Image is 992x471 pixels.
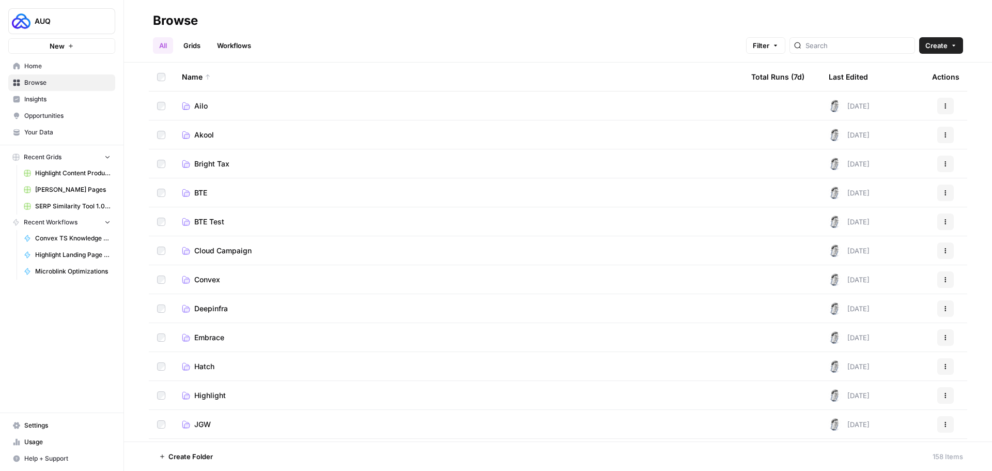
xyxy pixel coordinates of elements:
[153,12,198,29] div: Browse
[35,185,111,194] span: [PERSON_NAME] Pages
[829,245,841,257] img: 28dbpmxwbe1lgts1kkshuof3rm4g
[925,40,948,51] span: Create
[12,12,30,31] img: AUQ Logo
[829,389,841,402] img: 28dbpmxwbe1lgts1kkshuof3rm4g
[177,37,207,54] a: Grids
[182,246,735,256] a: Cloud Campaign
[829,389,870,402] div: [DATE]
[194,188,207,198] span: BTE
[153,448,219,465] button: Create Folder
[50,41,65,51] span: New
[829,245,870,257] div: [DATE]
[8,417,115,434] a: Settings
[194,361,214,372] span: Hatch
[211,37,257,54] a: Workflows
[182,63,735,91] div: Name
[829,418,841,431] img: 28dbpmxwbe1lgts1kkshuof3rm4g
[35,250,111,260] span: Highlight Landing Page Content
[24,454,111,463] span: Help + Support
[35,169,111,178] span: Highlight Content Production
[168,451,213,462] span: Create Folder
[194,390,226,401] span: Highlight
[932,63,959,91] div: Actions
[8,124,115,141] a: Your Data
[24,95,111,104] span: Insights
[153,37,173,54] a: All
[829,302,841,315] img: 28dbpmxwbe1lgts1kkshuof3rm4g
[829,331,870,344] div: [DATE]
[35,267,111,276] span: Microblink Optimizations
[35,16,97,26] span: AUQ
[8,450,115,467] button: Help + Support
[194,419,211,430] span: JGW
[182,159,735,169] a: Bright Tax
[182,188,735,198] a: BTE
[829,302,870,315] div: [DATE]
[182,130,735,140] a: Akool
[19,247,115,263] a: Highlight Landing Page Content
[182,419,735,430] a: JGW
[829,100,870,112] div: [DATE]
[182,332,735,343] a: Embrace
[746,37,785,54] button: Filter
[19,263,115,280] a: Microblink Optimizations
[829,274,841,286] img: 28dbpmxwbe1lgts1kkshuof3rm4g
[8,8,115,34] button: Workspace: AUQ
[805,40,910,51] input: Search
[919,37,963,54] button: Create
[24,437,111,447] span: Usage
[829,274,870,286] div: [DATE]
[829,129,870,141] div: [DATE]
[933,451,963,462] div: 158 Items
[194,159,229,169] span: Bright Tax
[24,62,111,71] span: Home
[829,158,870,170] div: [DATE]
[829,360,870,373] div: [DATE]
[24,78,111,87] span: Browse
[8,74,115,91] a: Browse
[829,418,870,431] div: [DATE]
[182,101,735,111] a: Ailo
[24,128,111,137] span: Your Data
[24,153,61,162] span: Recent Grids
[194,217,224,227] span: BTE Test
[829,360,841,373] img: 28dbpmxwbe1lgts1kkshuof3rm4g
[19,165,115,181] a: Highlight Content Production
[829,216,870,228] div: [DATE]
[24,421,111,430] span: Settings
[194,303,228,314] span: Deepinfra
[829,129,841,141] img: 28dbpmxwbe1lgts1kkshuof3rm4g
[8,38,115,54] button: New
[19,230,115,247] a: Convex TS Knowledge Base Articles
[8,149,115,165] button: Recent Grids
[24,111,111,120] span: Opportunities
[829,100,841,112] img: 28dbpmxwbe1lgts1kkshuof3rm4g
[182,303,735,314] a: Deepinfra
[19,198,115,215] a: SERP Similarity Tool 1.0 Grid
[8,91,115,108] a: Insights
[829,63,868,91] div: Last Edited
[24,218,78,227] span: Recent Workflows
[182,217,735,227] a: BTE Test
[829,187,870,199] div: [DATE]
[194,246,252,256] span: Cloud Campaign
[194,130,214,140] span: Akool
[35,234,111,243] span: Convex TS Knowledge Base Articles
[182,390,735,401] a: Highlight
[194,332,224,343] span: Embrace
[8,58,115,74] a: Home
[194,275,220,285] span: Convex
[753,40,769,51] span: Filter
[829,158,841,170] img: 28dbpmxwbe1lgts1kkshuof3rm4g
[829,187,841,199] img: 28dbpmxwbe1lgts1kkshuof3rm4g
[182,361,735,372] a: Hatch
[829,331,841,344] img: 28dbpmxwbe1lgts1kkshuof3rm4g
[8,215,115,230] button: Recent Workflows
[751,63,804,91] div: Total Runs (7d)
[194,101,208,111] span: Ailo
[829,216,841,228] img: 28dbpmxwbe1lgts1kkshuof3rm4g
[8,434,115,450] a: Usage
[35,202,111,211] span: SERP Similarity Tool 1.0 Grid
[8,108,115,124] a: Opportunities
[19,181,115,198] a: [PERSON_NAME] Pages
